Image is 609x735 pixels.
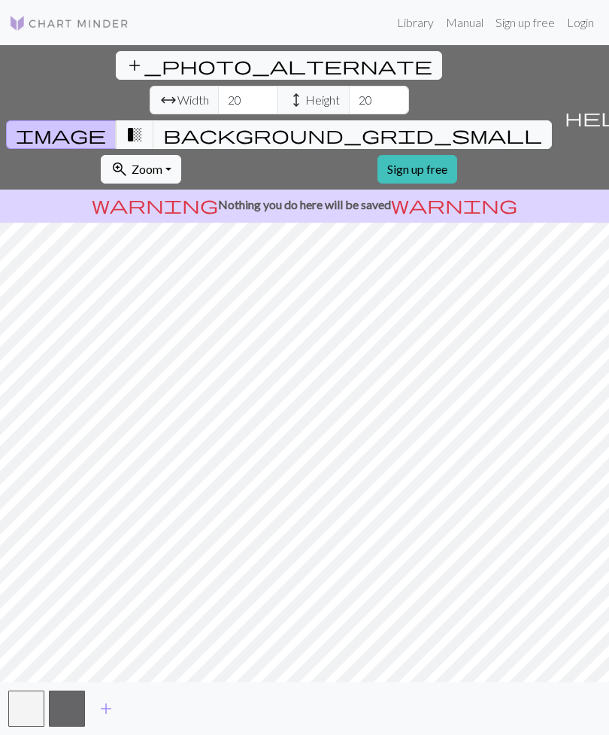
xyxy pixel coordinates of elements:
[305,91,340,109] span: Height
[132,162,162,176] span: Zoom
[163,124,542,145] span: background_grid_small
[440,8,489,38] a: Manual
[159,90,177,111] span: arrow_range
[9,14,129,32] img: Logo
[287,90,305,111] span: height
[111,159,129,180] span: zoom_in
[489,8,561,38] a: Sign up free
[16,124,106,145] span: image
[101,155,181,184] button: Zoom
[126,124,144,145] span: transition_fade
[561,8,600,38] a: Login
[377,155,457,184] a: Sign up free
[177,91,209,109] span: Width
[126,55,432,76] span: add_photo_alternate
[6,196,603,214] p: Nothing you do here will be saved
[391,8,440,38] a: Library
[92,194,218,215] span: warning
[87,694,125,723] button: Add color
[97,698,115,719] span: add
[391,194,517,215] span: warning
